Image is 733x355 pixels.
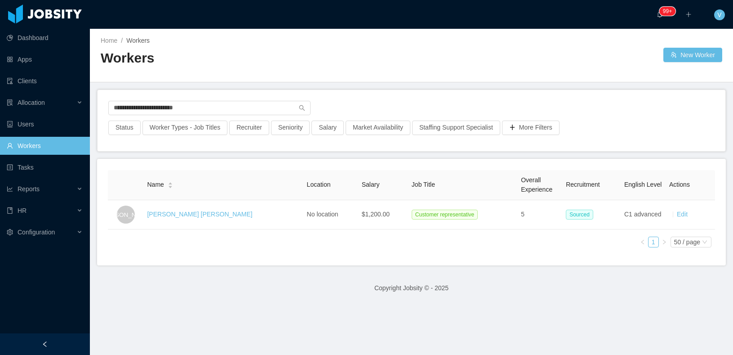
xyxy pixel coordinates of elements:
[271,121,310,135] button: Seniority
[142,121,227,135] button: Worker Types - Job Titles
[566,211,597,218] a: Sourced
[7,99,13,106] i: icon: solution
[168,181,173,184] i: icon: caret-up
[7,137,83,155] a: icon: userWorkers
[685,11,692,18] i: icon: plus
[307,181,331,188] span: Location
[649,237,658,247] a: 1
[663,48,722,62] button: icon: usergroup-addNew Worker
[669,181,690,188] span: Actions
[18,207,27,214] span: HR
[18,99,45,106] span: Allocation
[637,237,648,247] li: Previous Page
[517,200,562,229] td: 5
[362,211,390,218] span: $1,200.00
[702,239,707,246] i: icon: down
[346,121,410,135] button: Market Availability
[101,206,151,223] span: [PERSON_NAME]
[121,37,123,44] span: /
[299,105,305,111] i: icon: search
[101,37,117,44] a: Home
[311,121,344,135] button: Salary
[362,181,380,188] span: Salary
[659,7,675,16] sup: 252
[662,239,667,245] i: icon: right
[303,200,358,229] td: No location
[168,184,173,187] i: icon: caret-down
[412,210,478,220] span: Customer representative
[624,181,662,188] span: English Level
[677,211,688,218] a: Edit
[18,185,40,193] span: Reports
[168,181,173,187] div: Sort
[7,186,13,192] i: icon: line-chart
[657,11,663,18] i: icon: bell
[566,181,600,188] span: Recruitment
[640,239,645,245] i: icon: left
[229,121,269,135] button: Recruiter
[566,210,593,220] span: Sourced
[674,237,700,247] div: 50 / page
[717,9,721,20] span: V
[101,49,412,67] h2: Workers
[521,176,552,193] span: Overall Experience
[7,50,83,68] a: icon: appstoreApps
[90,273,733,304] footer: Copyright Jobsity © - 2025
[108,121,141,135] button: Status
[621,200,666,229] td: C1 advanced
[7,115,83,133] a: icon: robotUsers
[147,211,252,218] a: [PERSON_NAME] [PERSON_NAME]
[147,180,164,189] span: Name
[502,121,560,135] button: icon: plusMore Filters
[7,158,83,176] a: icon: profileTasks
[126,37,150,44] span: Workers
[412,181,435,188] span: Job Title
[7,229,13,235] i: icon: setting
[7,207,13,214] i: icon: book
[7,29,83,47] a: icon: pie-chartDashboard
[7,72,83,90] a: icon: auditClients
[18,229,55,236] span: Configuration
[648,237,659,247] li: 1
[659,237,670,247] li: Next Page
[412,121,500,135] button: Staffing Support Specialist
